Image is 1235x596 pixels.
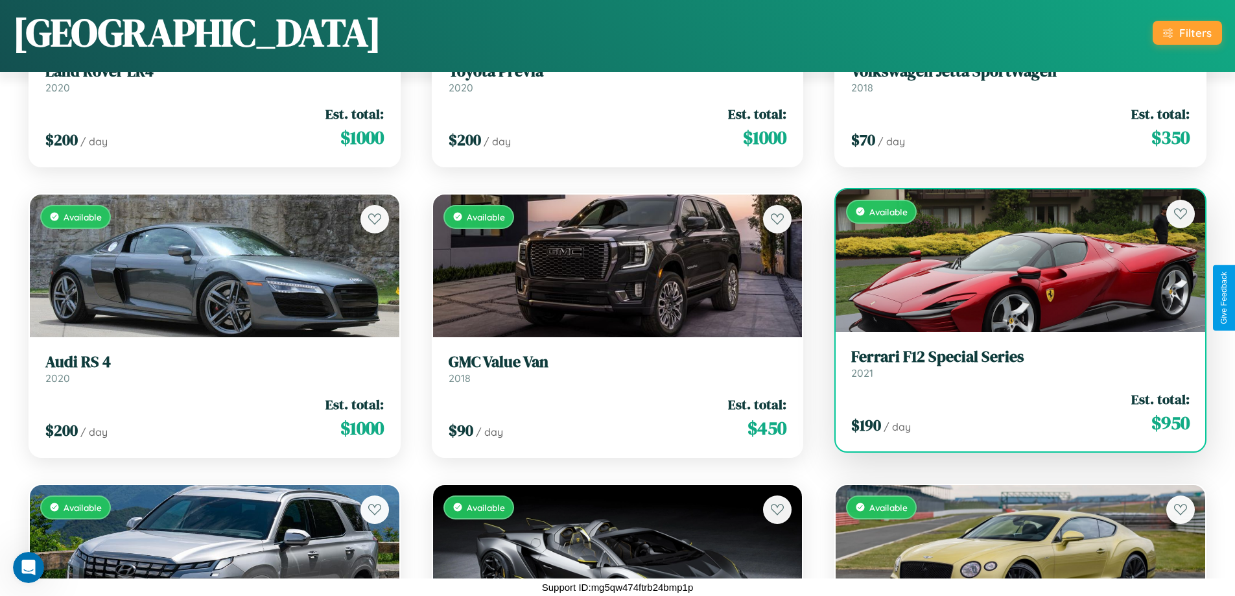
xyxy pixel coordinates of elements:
[449,420,473,441] span: $ 90
[542,578,693,596] p: Support ID: mg5qw474ftrb24bmp1p
[1131,104,1190,123] span: Est. total:
[340,415,384,441] span: $ 1000
[64,502,102,513] span: Available
[45,62,384,81] h3: Land Rover LR4
[467,502,505,513] span: Available
[467,211,505,222] span: Available
[1151,410,1190,436] span: $ 950
[80,425,108,438] span: / day
[13,6,381,59] h1: [GEOGRAPHIC_DATA]
[484,135,511,148] span: / day
[747,415,786,441] span: $ 450
[45,353,384,385] a: Audi RS 42020
[449,353,787,372] h3: GMC Value Van
[851,348,1190,379] a: Ferrari F12 Special Series2021
[449,62,787,94] a: Toyota Previa2020
[449,129,481,150] span: $ 200
[851,129,875,150] span: $ 70
[45,372,70,385] span: 2020
[45,353,384,372] h3: Audi RS 4
[851,366,873,379] span: 2021
[728,395,786,414] span: Est. total:
[449,81,473,94] span: 2020
[325,104,384,123] span: Est. total:
[45,420,78,441] span: $ 200
[1131,390,1190,409] span: Est. total:
[449,372,471,385] span: 2018
[45,129,78,150] span: $ 200
[878,135,905,148] span: / day
[45,81,70,94] span: 2020
[851,81,873,94] span: 2018
[449,353,787,385] a: GMC Value Van2018
[851,62,1190,81] h3: Volkswagen Jetta SportWagen
[851,348,1190,366] h3: Ferrari F12 Special Series
[884,420,911,433] span: / day
[851,414,881,436] span: $ 190
[449,62,787,81] h3: Toyota Previa
[869,502,908,513] span: Available
[80,135,108,148] span: / day
[851,62,1190,94] a: Volkswagen Jetta SportWagen2018
[476,425,503,438] span: / day
[1179,26,1212,40] div: Filters
[325,395,384,414] span: Est. total:
[728,104,786,123] span: Est. total:
[1153,21,1222,45] button: Filters
[743,125,786,150] span: $ 1000
[45,62,384,94] a: Land Rover LR42020
[1151,125,1190,150] span: $ 350
[869,206,908,217] span: Available
[1219,272,1229,324] div: Give Feedback
[64,211,102,222] span: Available
[13,552,44,583] iframe: Intercom live chat
[340,125,384,150] span: $ 1000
